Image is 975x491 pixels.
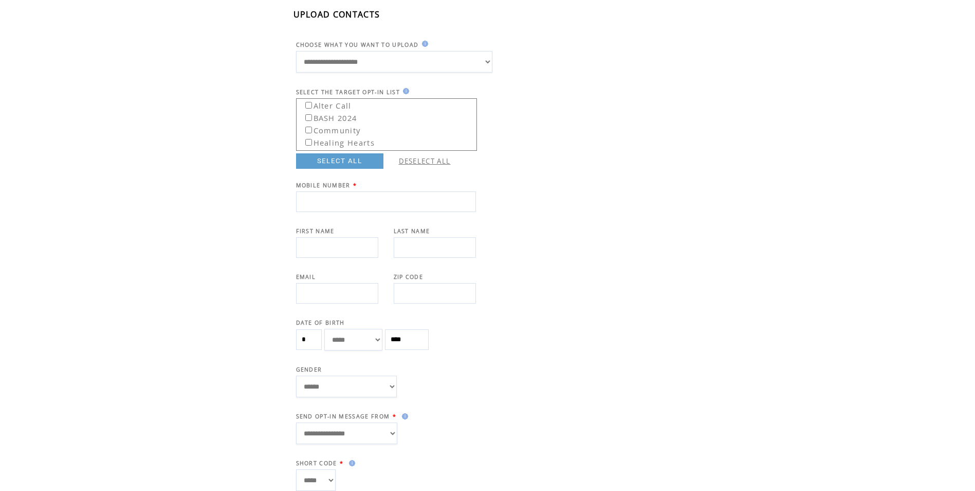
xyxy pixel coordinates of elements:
label: BASH 2024 [298,110,357,123]
span: ZIP CODE [394,273,424,280]
span: DATE OF BIRTH [296,319,345,326]
span: FIRST NAME [296,227,335,235]
label: Healing Hearts [298,135,375,148]
span: CHOOSE WHAT YOU WANT TO UPLOAD [296,41,419,48]
input: Community [305,127,312,133]
img: help.gif [419,41,428,47]
span: SELECT THE TARGET OPT-IN LIST [296,89,400,96]
input: BASH 2024 [305,114,312,121]
label: Community [298,122,361,135]
img: help.gif [399,413,408,419]
img: help.gif [400,88,409,94]
label: Heavenly Harvest [298,147,385,160]
span: SEND OPT-IN MESSAGE FROM [296,413,390,420]
input: Healing Hearts [305,139,312,146]
span: EMAIL [296,273,316,280]
a: DESELECT ALL [399,156,451,166]
span: UPLOAD CONTACTS [293,9,380,20]
label: Alter Call [298,98,352,111]
span: SHORT CODE [296,460,337,467]
span: LAST NAME [394,227,430,235]
span: MOBILE NUMBER [296,182,351,189]
span: GENDER [296,366,322,373]
a: SELECT ALL [296,153,383,169]
img: help.gif [346,460,355,466]
input: Alter Call [305,102,312,109]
